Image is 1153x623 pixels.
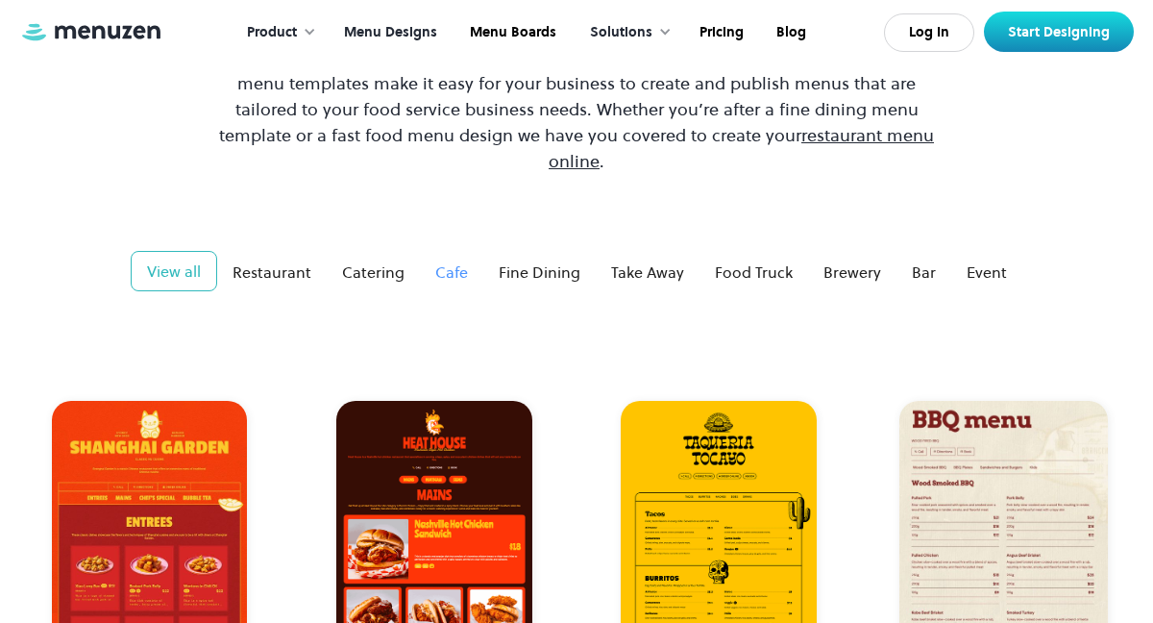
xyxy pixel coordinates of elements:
[452,3,571,62] a: Menu Boards
[984,12,1134,52] a: Start Designing
[342,261,405,284] div: Catering
[611,261,684,284] div: Take Away
[499,261,580,284] div: Fine Dining
[823,261,881,284] div: Brewery
[571,3,681,62] div: Solutions
[884,13,974,52] a: Log In
[435,261,468,284] div: Cafe
[326,3,452,62] a: Menu Designs
[147,260,201,283] div: View all
[912,261,936,284] div: Bar
[967,261,1007,284] div: Event
[247,22,297,43] div: Product
[233,261,311,284] div: Restaurant
[681,3,758,62] a: Pricing
[758,3,821,62] a: Blog
[228,3,326,62] div: Product
[715,261,793,284] div: Food Truck
[590,22,652,43] div: Solutions
[208,44,945,174] p: A great menu requires easy navigation, flexibility, and brand recognition. Our range of free menu...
